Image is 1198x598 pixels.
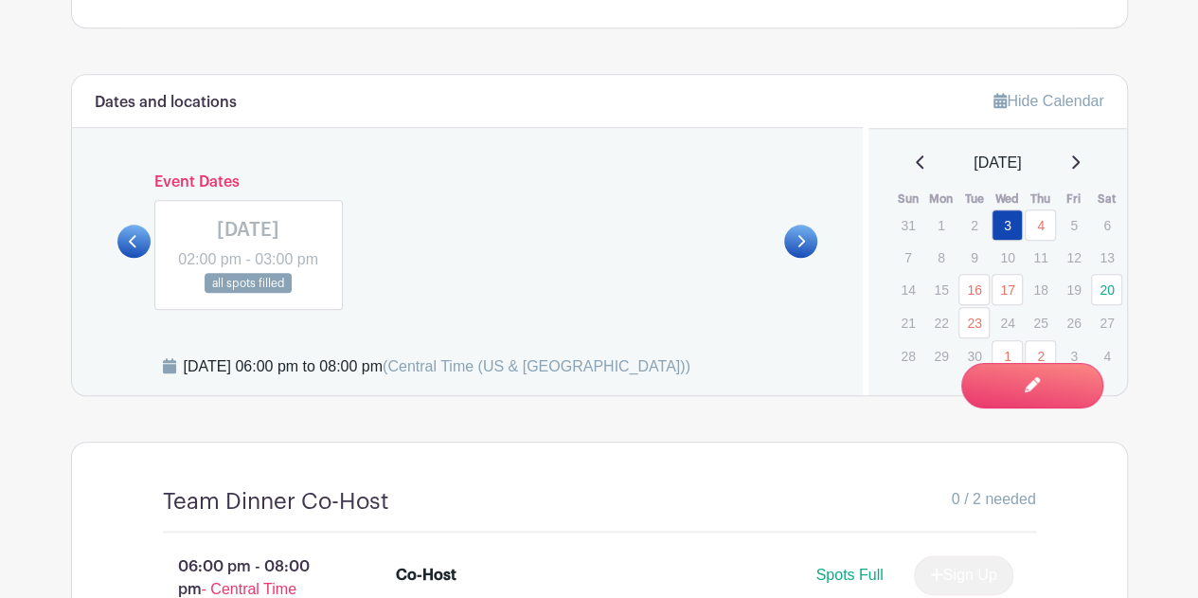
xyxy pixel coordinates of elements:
[958,307,990,338] a: 23
[1058,308,1089,337] p: 26
[891,190,924,208] th: Sun
[992,209,1023,241] a: 3
[383,358,690,374] span: (Central Time (US & [GEOGRAPHIC_DATA]))
[1091,210,1122,240] p: 6
[958,243,990,272] p: 9
[1025,275,1056,304] p: 18
[925,243,957,272] p: 8
[1091,341,1122,371] p: 4
[993,93,1103,109] a: Hide Calendar
[151,173,785,191] h6: Event Dates
[184,355,690,378] div: [DATE] 06:00 pm to 08:00 pm
[992,243,1023,272] p: 10
[1091,274,1122,305] a: 20
[1025,308,1056,337] p: 25
[892,275,923,304] p: 14
[815,567,883,583] span: Spots Full
[163,488,389,516] h4: Team Dinner Co-Host
[974,152,1021,174] span: [DATE]
[1058,210,1089,240] p: 5
[892,243,923,272] p: 7
[992,308,1023,337] p: 24
[396,564,456,587] div: Co-Host
[1058,275,1089,304] p: 19
[992,340,1023,371] a: 1
[892,210,923,240] p: 31
[1025,243,1056,272] p: 11
[925,210,957,240] p: 1
[892,341,923,371] p: 28
[992,274,1023,305] a: 17
[95,94,237,112] h6: Dates and locations
[957,190,991,208] th: Tue
[1058,341,1089,371] p: 3
[1025,340,1056,371] a: 2
[1090,190,1123,208] th: Sat
[925,341,957,371] p: 29
[925,308,957,337] p: 22
[1091,243,1122,272] p: 13
[1057,190,1090,208] th: Fri
[958,274,990,305] a: 16
[925,275,957,304] p: 15
[1058,243,1089,272] p: 12
[1025,209,1056,241] a: 4
[958,341,990,371] p: 30
[958,210,990,240] p: 2
[892,308,923,337] p: 21
[991,190,1024,208] th: Wed
[924,190,957,208] th: Mon
[952,488,1036,511] span: 0 / 2 needed
[1091,308,1122,337] p: 27
[1024,190,1057,208] th: Thu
